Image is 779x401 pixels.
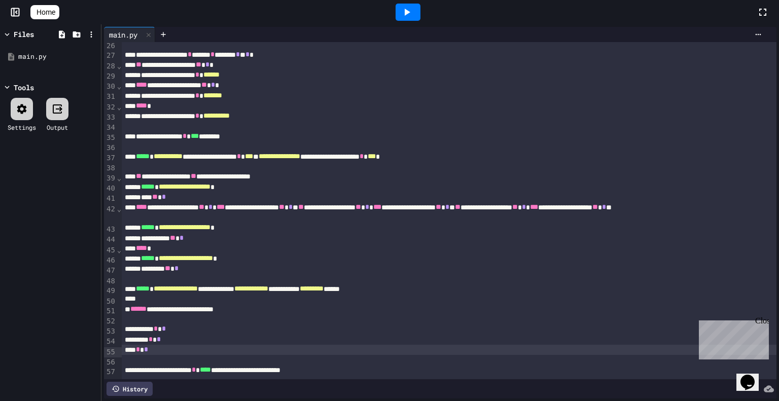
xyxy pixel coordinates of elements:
div: 40 [104,184,117,194]
div: 29 [104,71,117,82]
div: 46 [104,256,117,266]
span: Fold line [117,62,122,70]
div: 56 [104,357,117,368]
div: 37 [104,153,117,163]
span: Fold line [117,82,122,90]
div: 53 [104,326,117,337]
div: 55 [104,347,117,357]
div: 52 [104,316,117,326]
div: 36 [104,143,117,153]
div: main.py [104,29,143,40]
div: 47 [104,266,117,276]
a: Home [30,5,59,19]
div: 51 [104,306,117,316]
div: 50 [104,297,117,307]
div: 43 [104,225,117,235]
div: 48 [104,276,117,286]
div: History [107,382,153,396]
iframe: chat widget [736,360,769,391]
span: Fold line [117,246,122,254]
div: main.py [104,27,155,42]
div: 44 [104,235,117,245]
div: 57 [104,367,117,377]
div: 32 [104,102,117,113]
div: Chat with us now!Close [4,4,70,64]
div: 49 [104,286,117,296]
div: 42 [104,204,117,225]
div: Settings [8,123,36,132]
span: Fold line [117,205,122,213]
div: Output [47,123,68,132]
div: main.py [18,52,97,62]
div: 54 [104,337,117,347]
span: Fold line [117,103,122,111]
span: Fold line [117,174,122,182]
span: Home [37,7,55,17]
div: 33 [104,113,117,123]
div: 28 [104,61,117,71]
div: 39 [104,173,117,184]
div: Tools [14,82,34,93]
div: 45 [104,245,117,256]
div: 41 [104,194,117,204]
div: 30 [104,82,117,92]
div: 35 [104,133,117,143]
div: 31 [104,92,117,102]
div: 38 [104,163,117,173]
div: 27 [104,51,117,61]
iframe: chat widget [695,316,769,359]
div: Files [14,29,34,40]
div: 26 [104,41,117,51]
div: 34 [104,123,117,133]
